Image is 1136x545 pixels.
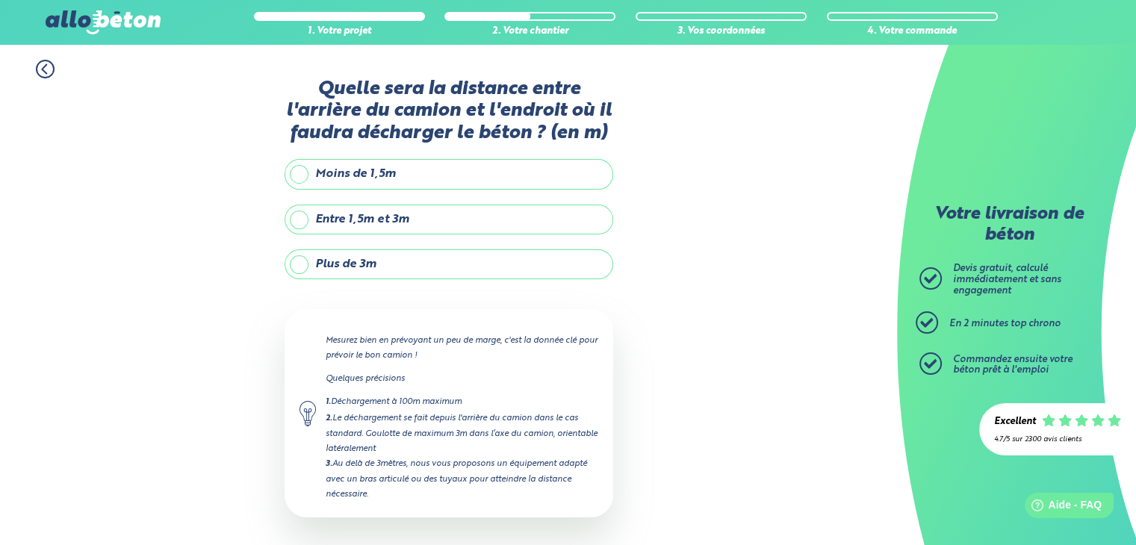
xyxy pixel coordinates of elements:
[923,205,1095,246] p: Votre livraison de béton
[326,371,598,386] p: Quelques précisions
[326,414,332,423] strong: 2.
[326,411,598,456] div: Le déchargement se fait depuis l'arrière du camion dans le cas standard. Goulotte de maximum 3m d...
[326,398,331,406] strong: 1.
[994,435,1121,443] div: 4.7/5 sur 2300 avis clients
[827,26,998,37] div: 4. Votre commande
[444,26,615,37] div: 2. Votre chantier
[953,355,1073,376] span: Commandez ensuite votre béton prêt à l'emploi
[285,249,613,279] label: Plus de 3m
[636,26,807,37] div: 3. Vos coordonnées
[326,333,598,363] p: Mesurez bien en prévoyant un peu de marge, c'est la donnée clé pour prévoir le bon camion !
[949,319,1061,328] span: En 2 minutes top chrono
[326,394,598,410] div: Déchargement à 100m maximum
[46,10,161,34] img: allobéton
[994,417,1036,428] div: Excellent
[254,26,425,37] div: 1. Votre projet
[326,456,598,502] div: Au delà de 3mètres, nous vous proposons un équipement adapté avec un bras articulé ou des tuyaux ...
[1003,487,1120,529] iframe: Help widget launcher
[285,78,613,144] label: Quelle sera la distance entre l'arrière du camion et l'endroit où il faudra décharger le béton ? ...
[326,460,332,468] strong: 3.
[285,205,613,234] label: Entre 1,5m et 3m
[285,159,613,189] label: Moins de 1,5m
[953,264,1061,295] span: Devis gratuit, calculé immédiatement et sans engagement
